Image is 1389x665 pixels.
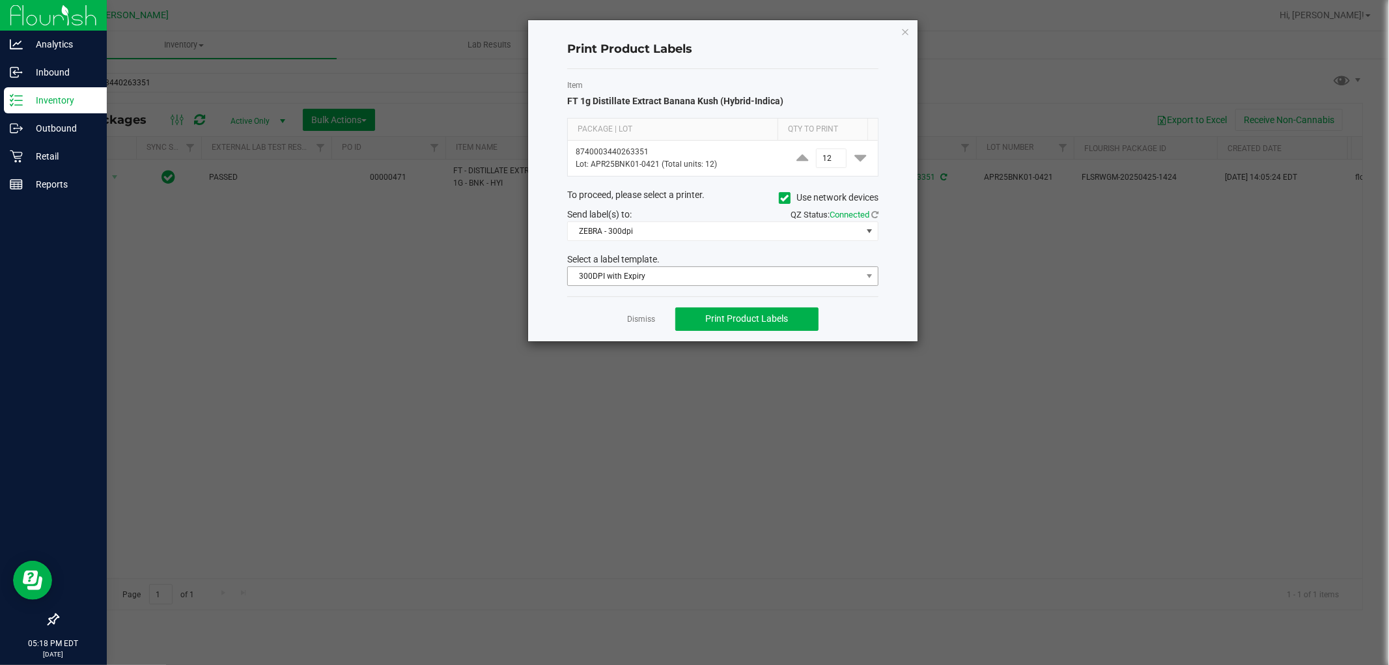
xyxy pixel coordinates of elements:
[830,210,869,219] span: Connected
[10,150,23,163] inline-svg: Retail
[6,638,101,649] p: 05:18 PM EDT
[23,177,101,192] p: Reports
[568,119,778,141] th: Package | Lot
[23,120,101,136] p: Outbound
[10,178,23,191] inline-svg: Reports
[568,267,862,285] span: 300DPI with Expiry
[567,79,878,91] label: Item
[6,649,101,659] p: [DATE]
[10,122,23,135] inline-svg: Outbound
[557,188,888,208] div: To proceed, please select a printer.
[23,92,101,108] p: Inventory
[567,96,783,106] span: FT 1g Distillate Extract Banana Kush (Hybrid-Indica)
[567,41,878,58] h4: Print Product Labels
[10,38,23,51] inline-svg: Analytics
[779,191,878,205] label: Use network devices
[576,146,777,158] p: 8740003440263351
[23,64,101,80] p: Inbound
[576,158,777,171] p: Lot: APR25BNK01-0421 (Total units: 12)
[791,210,878,219] span: QZ Status:
[23,149,101,164] p: Retail
[23,36,101,52] p: Analytics
[628,314,656,325] a: Dismiss
[10,66,23,79] inline-svg: Inbound
[778,119,867,141] th: Qty to Print
[10,94,23,107] inline-svg: Inventory
[567,209,632,219] span: Send label(s) to:
[705,313,788,324] span: Print Product Labels
[568,222,862,240] span: ZEBRA - 300dpi
[13,561,52,600] iframe: Resource center
[675,307,819,331] button: Print Product Labels
[557,253,888,266] div: Select a label template.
